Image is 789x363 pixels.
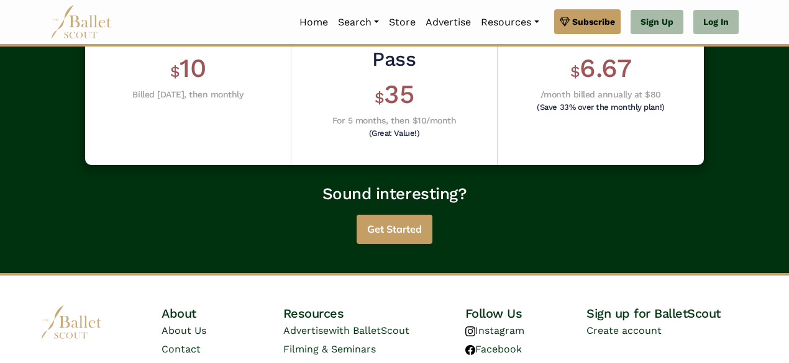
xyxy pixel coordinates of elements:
a: Subscribe [554,9,621,34]
a: Filming & Seminars [283,343,376,355]
h4: About [162,305,263,321]
h4: Sign up for BalletScout [586,305,749,321]
a: Contact [162,343,201,355]
h3: Sound interesting? [79,184,710,205]
a: Advertisewith BalletScout [283,325,409,336]
a: Home [294,9,333,35]
img: facebook logo [465,345,475,355]
span: with BalletScout [329,325,409,336]
a: Create account [586,325,662,336]
span: $ [375,89,385,107]
h2: Audition Season Pass [301,21,488,73]
span: 6.67 [580,53,631,83]
a: Sign Up [631,10,683,35]
h4: Follow Us [465,305,567,321]
a: About Us [162,325,206,336]
a: Advertise [421,9,476,35]
h1: 35 [301,78,488,112]
h4: /month billed annually at $80 [534,89,667,100]
h4: Resources [283,305,445,321]
h1: 10 [132,52,243,86]
a: Get Started [357,219,432,231]
button: Get Started [357,215,432,244]
a: Instagram [465,325,524,336]
img: gem.svg [560,15,570,29]
a: Resources [476,9,544,35]
a: Search [333,9,384,35]
h4: For 5 months, then $10/month [301,115,488,126]
span: Subscribe [572,15,615,29]
h4: Billed [DATE], then monthly [132,89,243,100]
a: Log In [693,10,739,35]
img: instagram logo [465,326,475,336]
h6: (Save 33% over the monthly plan!) [537,103,664,111]
img: logo [40,305,103,339]
a: Store [384,9,421,35]
span: $ [170,63,180,81]
span: $ [570,63,580,81]
h6: (Great Value!) [304,129,485,137]
a: Facebook [465,343,522,355]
